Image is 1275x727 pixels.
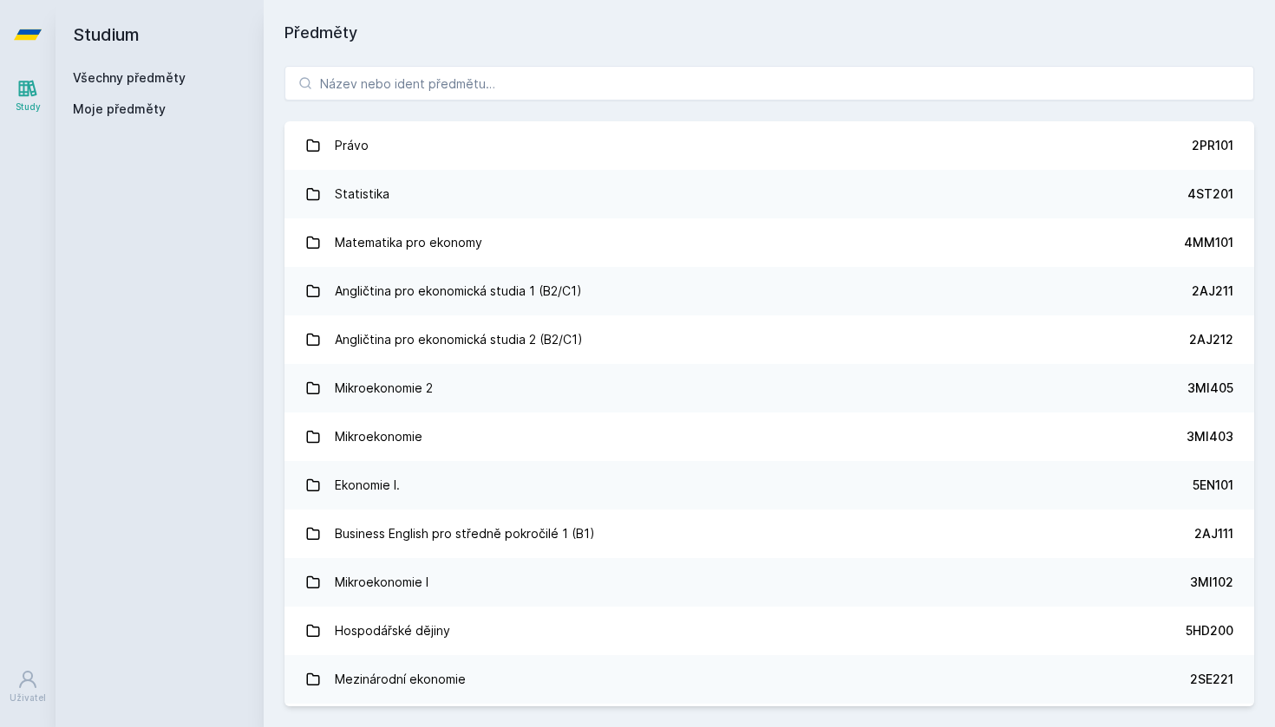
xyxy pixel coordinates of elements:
[284,655,1254,704] a: Mezinárodní ekonomie 2SE221
[335,662,466,697] div: Mezinárodní ekonomie
[284,461,1254,510] a: Ekonomie I. 5EN101
[284,21,1254,45] h1: Předměty
[335,419,422,454] div: Mikroekonomie
[284,510,1254,558] a: Business English pro středně pokročilé 1 (B1) 2AJ111
[3,69,52,122] a: Study
[1187,185,1233,203] div: 4ST201
[335,371,433,406] div: Mikroekonomie 2
[1187,428,1233,445] div: 3MI403
[1192,282,1233,300] div: 2AJ211
[335,565,428,600] div: Mikroekonomie I
[284,121,1254,170] a: Právo 2PR101
[335,613,450,648] div: Hospodářské dějiny
[284,364,1254,412] a: Mikroekonomie 2 3MI405
[284,412,1254,461] a: Mikroekonomie 3MI403
[73,101,166,118] span: Moje předměty
[335,177,389,211] div: Statistika
[335,322,583,357] div: Angličtina pro ekonomická studia 2 (B2/C1)
[1193,477,1233,494] div: 5EN101
[1192,137,1233,154] div: 2PR101
[16,101,41,114] div: Study
[1190,671,1233,688] div: 2SE221
[284,558,1254,607] a: Mikroekonomie I 3MI102
[335,225,482,260] div: Matematika pro ekonomy
[335,516,595,551] div: Business English pro středně pokročilé 1 (B1)
[1184,234,1233,251] div: 4MM101
[284,607,1254,655] a: Hospodářské dějiny 5HD200
[10,691,46,704] div: Uživatel
[284,66,1254,101] input: Název nebo ident předmětu…
[335,128,369,163] div: Právo
[335,468,400,503] div: Ekonomie I.
[3,660,52,713] a: Uživatel
[1189,331,1233,348] div: 2AJ212
[284,315,1254,364] a: Angličtina pro ekonomická studia 2 (B2/C1) 2AJ212
[1190,574,1233,591] div: 3MI102
[284,267,1254,315] a: Angličtina pro ekonomická studia 1 (B2/C1) 2AJ211
[1194,525,1233,542] div: 2AJ111
[1187,380,1233,397] div: 3MI405
[284,170,1254,218] a: Statistika 4ST201
[284,218,1254,267] a: Matematika pro ekonomy 4MM101
[1186,622,1233,639] div: 5HD200
[335,274,582,308] div: Angličtina pro ekonomická studia 1 (B2/C1)
[73,70,186,85] a: Všechny předměty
